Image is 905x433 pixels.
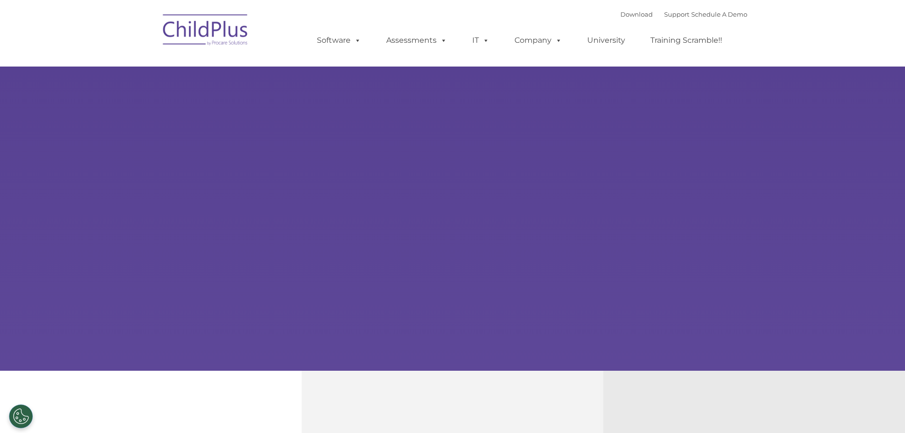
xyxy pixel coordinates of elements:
a: Software [307,31,371,50]
font: | [620,10,747,18]
a: Training Scramble!! [641,31,732,50]
a: Company [505,31,572,50]
a: Support [664,10,689,18]
img: ChildPlus by Procare Solutions [158,8,253,55]
a: IT [463,31,499,50]
a: Download [620,10,653,18]
button: Cookies Settings [9,404,33,428]
a: Schedule A Demo [691,10,747,18]
a: Assessments [377,31,457,50]
a: University [578,31,635,50]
